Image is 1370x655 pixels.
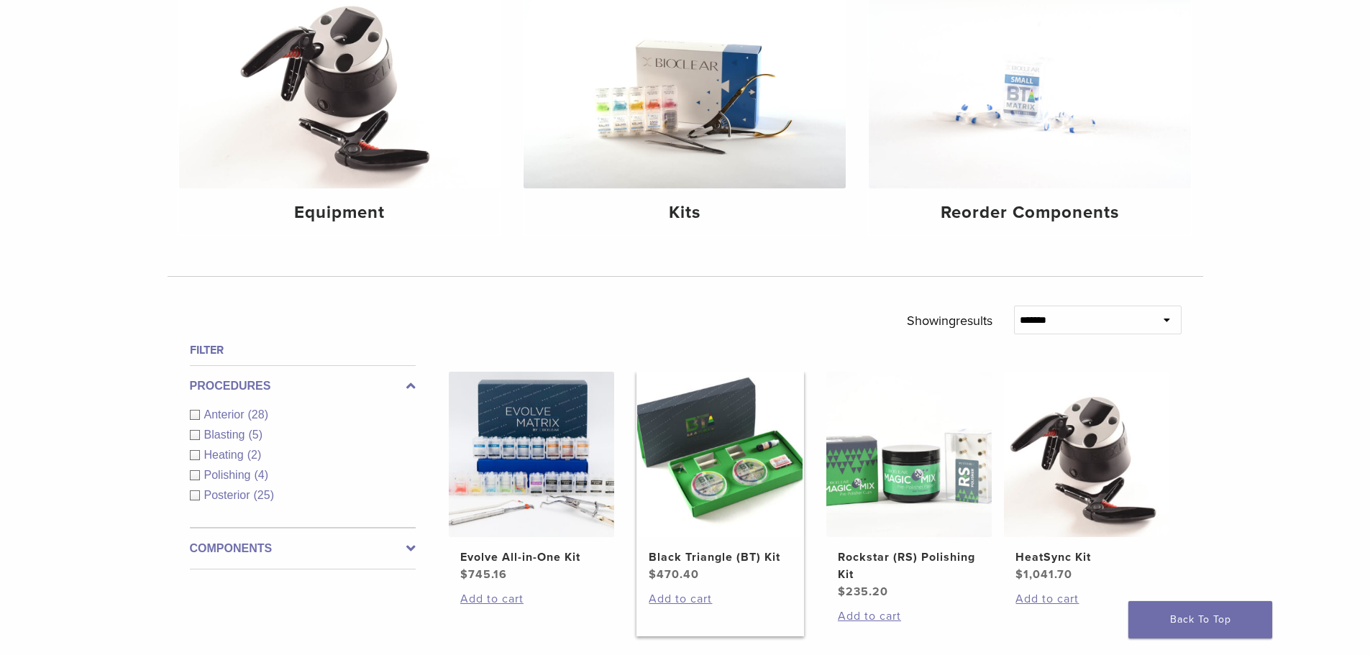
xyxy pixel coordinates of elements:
[880,200,1179,226] h4: Reorder Components
[838,608,980,625] a: Add to cart: “Rockstar (RS) Polishing Kit”
[254,469,268,481] span: (4)
[248,408,268,421] span: (28)
[204,408,248,421] span: Anterior
[826,372,993,600] a: Rockstar (RS) Polishing KitRockstar (RS) Polishing Kit $235.20
[649,567,699,582] bdi: 470.40
[1128,601,1272,638] a: Back To Top
[649,590,791,608] a: Add to cart: “Black Triangle (BT) Kit”
[460,549,603,566] h2: Evolve All-in-One Kit
[649,549,791,566] h2: Black Triangle (BT) Kit
[460,567,507,582] bdi: 745.16
[460,590,603,608] a: Add to cart: “Evolve All-in-One Kit”
[1003,372,1171,583] a: HeatSync KitHeatSync Kit $1,041.70
[204,489,254,501] span: Posterior
[636,372,804,583] a: Black Triangle (BT) KitBlack Triangle (BT) Kit $470.40
[190,377,416,395] label: Procedures
[191,200,490,226] h4: Equipment
[637,372,803,537] img: Black Triangle (BT) Kit
[838,549,980,583] h2: Rockstar (RS) Polishing Kit
[1015,567,1072,582] bdi: 1,041.70
[460,567,468,582] span: $
[204,469,255,481] span: Polishing
[449,372,614,537] img: Evolve All-in-One Kit
[247,449,262,461] span: (2)
[254,489,274,501] span: (25)
[190,540,416,557] label: Components
[907,306,992,336] p: Showing results
[838,585,846,599] span: $
[649,567,657,582] span: $
[1015,567,1023,582] span: $
[190,342,416,359] h4: Filter
[826,372,992,537] img: Rockstar (RS) Polishing Kit
[248,429,262,441] span: (5)
[1015,549,1158,566] h2: HeatSync Kit
[204,429,249,441] span: Blasting
[204,449,247,461] span: Heating
[1015,590,1158,608] a: Add to cart: “HeatSync Kit”
[535,200,834,226] h4: Kits
[838,585,888,599] bdi: 235.20
[1004,372,1169,537] img: HeatSync Kit
[448,372,616,583] a: Evolve All-in-One KitEvolve All-in-One Kit $745.16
